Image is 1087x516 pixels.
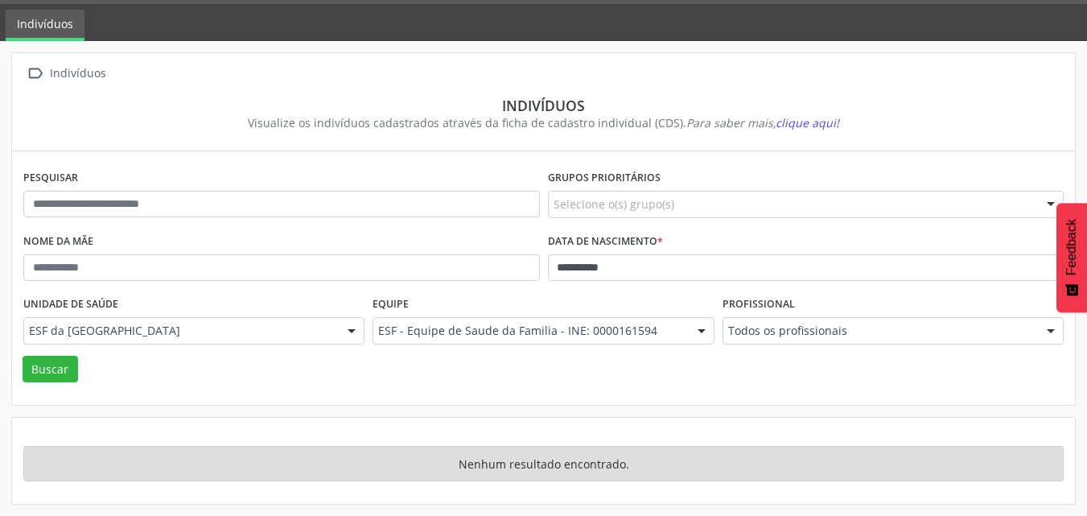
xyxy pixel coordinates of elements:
[23,292,118,317] label: Unidade de saúde
[548,166,661,191] label: Grupos prioritários
[1064,219,1079,275] span: Feedback
[728,323,1031,339] span: Todos os profissionais
[723,292,795,317] label: Profissional
[378,323,681,339] span: ESF - Equipe de Saude da Familia - INE: 0000161594
[776,115,839,130] span: clique aqui!
[23,62,109,85] a:  Indivíduos
[23,356,78,383] button: Buscar
[29,323,331,339] span: ESF da [GEOGRAPHIC_DATA]
[23,229,93,254] label: Nome da mãe
[47,62,109,85] div: Indivíduos
[686,115,839,130] i: Para saber mais,
[6,10,84,41] a: Indivíduos
[35,114,1052,131] div: Visualize os indivíduos cadastrados através da ficha de cadastro individual (CDS).
[373,292,409,317] label: Equipe
[23,62,47,85] i: 
[548,229,663,254] label: Data de nascimento
[554,196,674,213] span: Selecione o(s) grupo(s)
[23,446,1064,481] div: Nenhum resultado encontrado.
[1056,203,1087,312] button: Feedback - Mostrar pesquisa
[35,97,1052,114] div: Indivíduos
[23,166,78,191] label: Pesquisar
